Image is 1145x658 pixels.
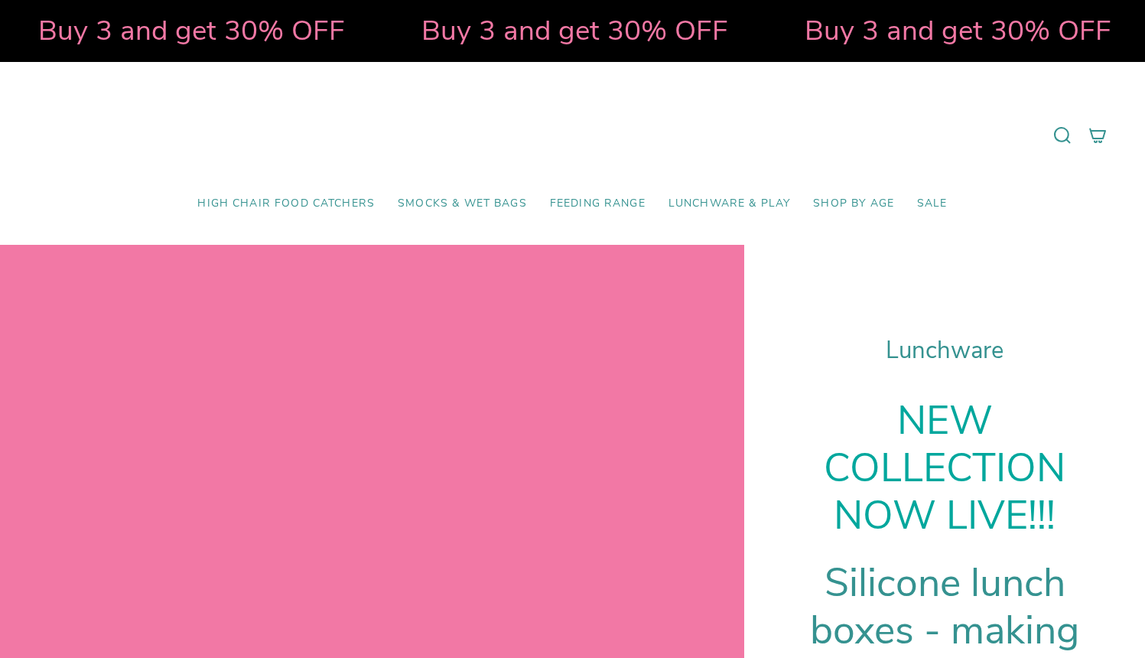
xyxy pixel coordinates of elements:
span: SALE [917,197,948,210]
a: Shop by Age [802,186,906,222]
a: Feeding Range [538,186,657,222]
strong: NEW COLLECTION NOW LIVE!!! [824,394,1065,542]
span: High Chair Food Catchers [197,197,375,210]
span: Lunchware & Play [668,197,790,210]
strong: Buy 3 and get 30% OFF [805,11,1111,50]
strong: Buy 3 and get 30% OFF [421,11,728,50]
span: Smocks & Wet Bags [398,197,527,210]
h1: Lunchware [782,337,1107,365]
a: Smocks & Wet Bags [386,186,538,222]
strong: Buy 3 and get 30% OFF [38,11,345,50]
span: Shop by Age [813,197,894,210]
span: Feeding Range [550,197,646,210]
a: High Chair Food Catchers [186,186,386,222]
a: Mumma’s Little Helpers [441,85,704,186]
a: SALE [906,186,959,222]
a: Lunchware & Play [657,186,802,222]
